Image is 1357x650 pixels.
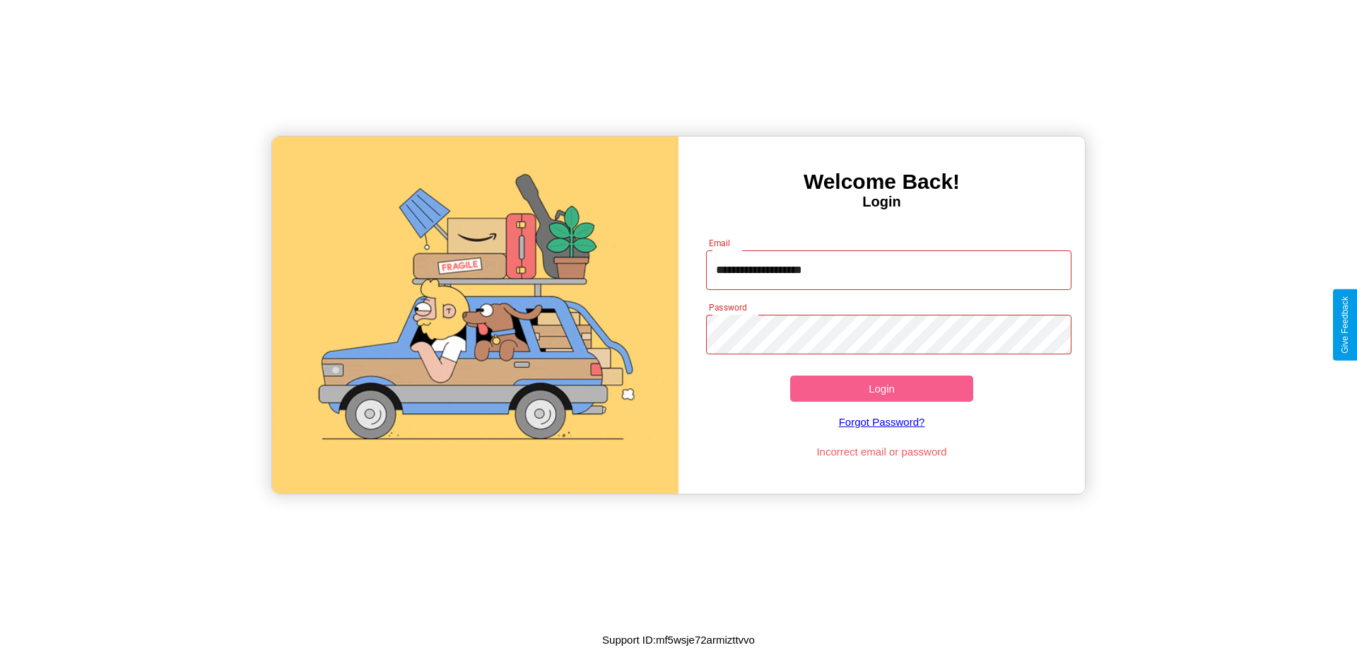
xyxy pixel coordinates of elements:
[699,442,1065,461] p: Incorrect email or password
[678,194,1085,210] h4: Login
[790,376,973,402] button: Login
[709,237,731,249] label: Email
[1340,296,1350,354] div: Give Feedback
[699,402,1065,442] a: Forgot Password?
[678,170,1085,194] h3: Welcome Back!
[602,630,755,649] p: Support ID: mf5wsje72armizttvvo
[272,137,678,494] img: gif
[709,301,746,313] label: Password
